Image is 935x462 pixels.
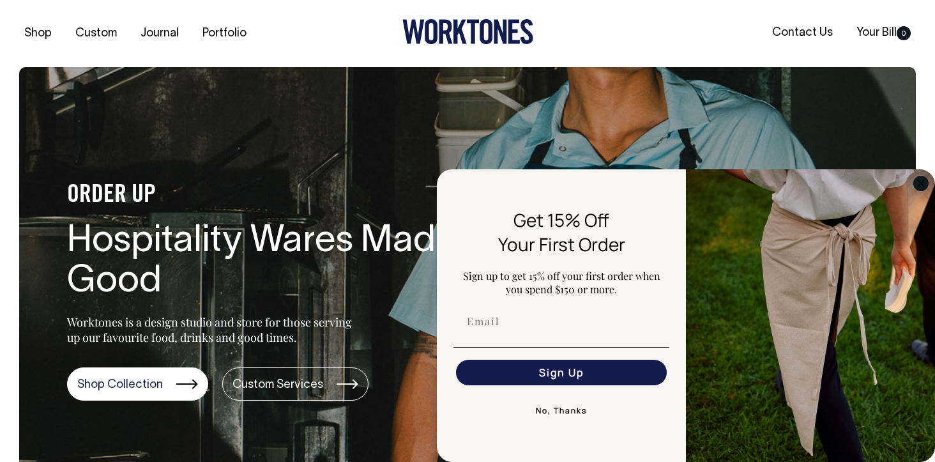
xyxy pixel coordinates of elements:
a: Journal [135,23,184,44]
a: Contact Us [767,22,838,43]
a: Shop [19,23,57,44]
span: 0 [897,26,911,40]
a: Shop Collection [67,367,208,401]
a: Custom [70,23,122,44]
h1: Hospitality Wares Made Good [67,222,476,304]
span: Your First Order [498,232,625,256]
span: Sign up to get 15% off your first order when you spend $150 or more. [463,269,660,296]
span: Get 15% Off [513,208,609,232]
img: 5e34ad8f-4f05-4173-92a8-ea475ee49ac9.jpeg [686,169,935,462]
button: No, Thanks [453,398,669,424]
a: Portfolio [197,23,252,44]
div: FLYOUT Form [437,169,935,462]
button: Close dialog [913,176,929,191]
h4: ORDER UP [67,182,476,209]
button: Sign Up [456,360,667,385]
a: Your Bill0 [851,22,916,43]
input: Email [456,309,667,334]
a: Custom Services [222,367,369,401]
p: Worktones is a design studio and store for those serving up our favourite food, drinks and good t... [67,314,358,345]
